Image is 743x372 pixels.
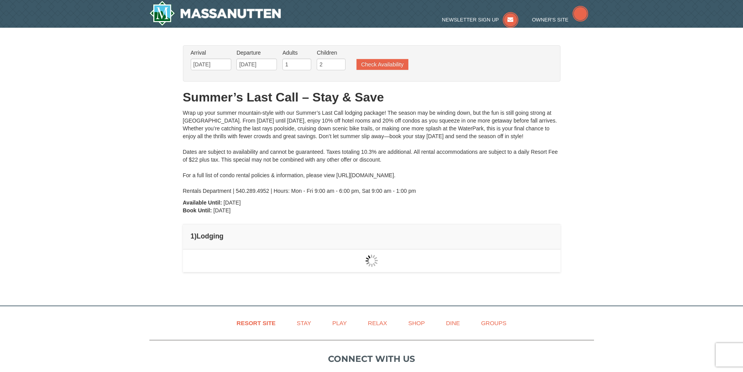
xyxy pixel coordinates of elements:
[532,17,588,23] a: Owner's Site
[183,199,222,206] strong: Available Until:
[183,207,212,214] strong: Book Until:
[149,1,281,26] img: Massanutten Resort Logo
[287,314,321,332] a: Stay
[282,49,311,57] label: Adults
[194,232,197,240] span: )
[356,59,408,70] button: Check Availability
[358,314,397,332] a: Relax
[442,17,499,23] span: Newsletter Sign Up
[183,89,560,105] h1: Summer’s Last Call – Stay & Save
[213,207,231,214] span: [DATE]
[317,49,346,57] label: Children
[223,199,241,206] span: [DATE]
[191,49,231,57] label: Arrival
[442,17,518,23] a: Newsletter Sign Up
[227,314,285,332] a: Resort Site
[149,1,281,26] a: Massanutten Resort
[183,109,560,195] div: Wrap up your summer mountain-style with our Summer’s Last Call lodging package! The season may be...
[532,17,569,23] span: Owner's Site
[471,314,516,332] a: Groups
[323,314,356,332] a: Play
[365,255,378,267] img: wait gif
[191,232,553,240] h4: 1 Lodging
[436,314,470,332] a: Dine
[399,314,435,332] a: Shop
[149,352,594,365] p: Connect with us
[236,49,277,57] label: Departure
